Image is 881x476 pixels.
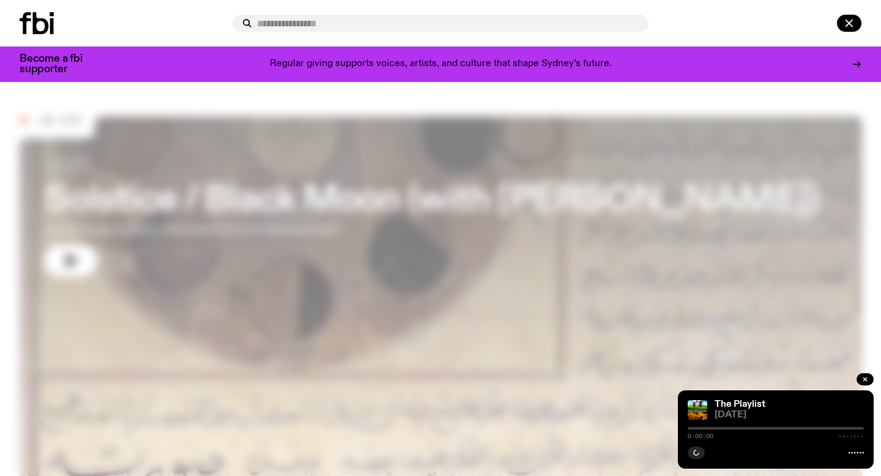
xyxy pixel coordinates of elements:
[270,59,612,70] p: Regular giving supports voices, artists, and culture that shape Sydney’s future.
[715,400,765,409] a: The Playlist
[688,433,713,439] span: 0:00:00
[20,54,98,75] h3: Become a fbi supporter
[838,433,864,439] span: -:--:--
[715,411,864,420] span: [DATE]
